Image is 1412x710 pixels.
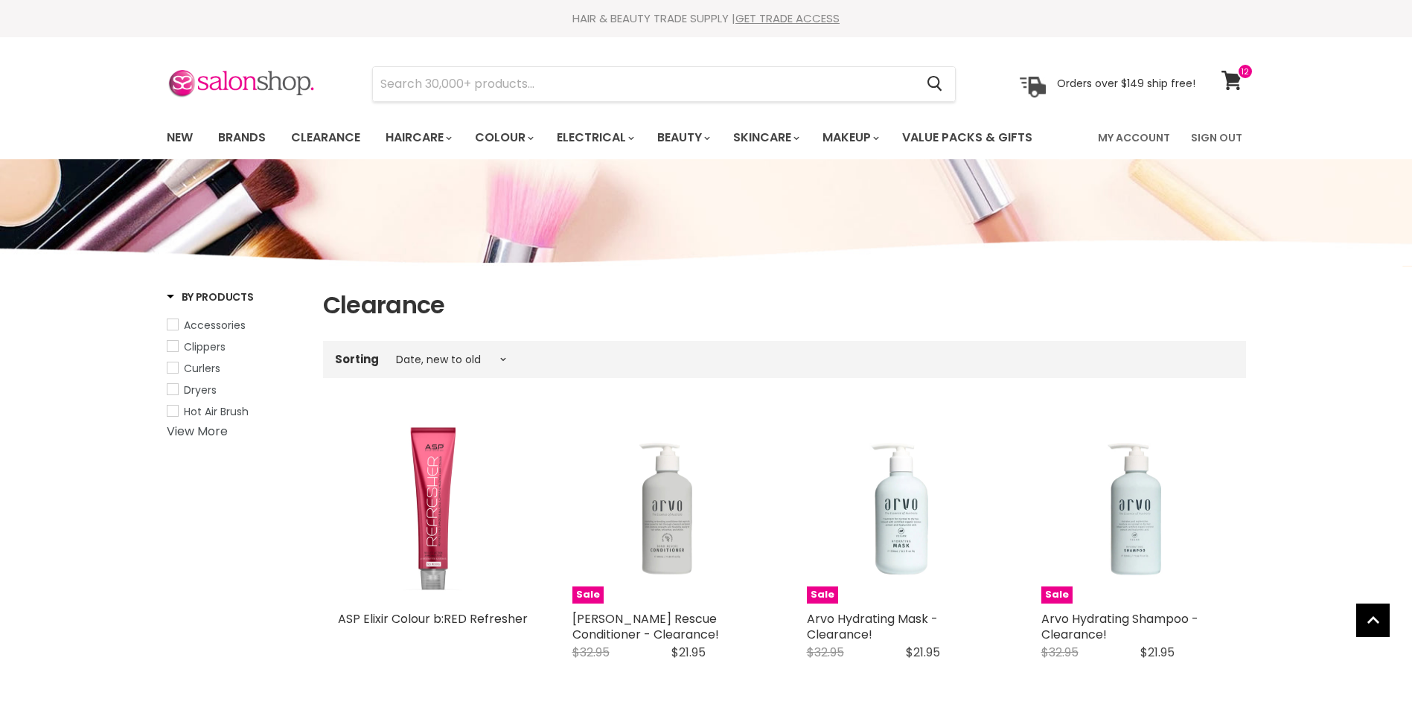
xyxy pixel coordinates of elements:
span: $21.95 [906,644,940,661]
span: Accessories [184,318,246,333]
a: Haircare [374,122,461,153]
label: Sorting [335,353,379,365]
a: View More [167,423,228,440]
a: New [156,122,204,153]
a: Dryers [167,382,304,398]
a: Clearance [280,122,371,153]
a: Arvo Bond Rescue Conditioner - Clearance! Sale [572,414,762,604]
span: $21.95 [1140,644,1175,661]
a: My Account [1089,122,1179,153]
a: Electrical [546,122,643,153]
ul: Main menu [156,116,1067,159]
span: Sale [1041,586,1073,604]
nav: Main [148,116,1265,159]
div: HAIR & BEAUTY TRADE SUPPLY | [148,11,1265,26]
a: [PERSON_NAME] Rescue Conditioner - Clearance! [572,610,719,643]
a: Arvo Hydrating Mask - Clearance! Sale [807,414,997,604]
a: Beauty [646,122,719,153]
span: Sale [807,586,838,604]
a: Arvo Hydrating Shampoo - Clearance! Sale [1041,414,1231,604]
span: $32.95 [572,644,610,661]
span: Clippers [184,339,226,354]
img: Arvo Hydrating Mask - Clearance! [807,414,997,604]
img: Arvo Hydrating Shampoo - Clearance! [1041,414,1231,604]
a: Arvo Hydrating Mask - Clearance! [807,610,938,643]
a: Accessories [167,317,304,333]
a: Makeup [811,122,888,153]
span: Sale [572,586,604,604]
form: Product [372,66,956,102]
h1: Clearance [323,290,1246,321]
a: Brands [207,122,277,153]
span: $21.95 [671,644,706,661]
a: ASP Elixir Colour b:RED Refresher [338,610,528,627]
input: Search [373,67,916,101]
span: $32.95 [1041,644,1079,661]
a: Arvo Hydrating Shampoo - Clearance! [1041,610,1198,643]
button: Search [916,67,955,101]
span: Curlers [184,361,220,376]
a: GET TRADE ACCESS [735,10,840,26]
img: ASP Elixir Colour b:RED Refresher [338,414,528,604]
h3: By Products [167,290,254,304]
span: Hot Air Brush [184,404,249,419]
img: Arvo Bond Rescue Conditioner - Clearance! [572,414,762,604]
a: Sign Out [1182,122,1251,153]
a: Skincare [722,122,808,153]
a: Value Packs & Gifts [891,122,1044,153]
a: Clippers [167,339,304,355]
a: Curlers [167,360,304,377]
span: $32.95 [807,644,844,661]
a: Colour [464,122,543,153]
a: Hot Air Brush [167,403,304,420]
p: Orders over $149 ship free! [1057,77,1195,90]
span: Dryers [184,383,217,397]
